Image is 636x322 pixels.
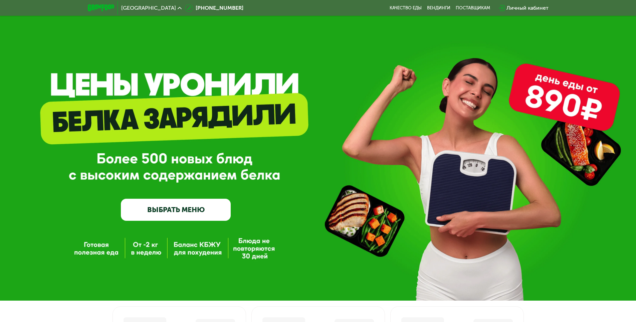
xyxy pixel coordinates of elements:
span: [GEOGRAPHIC_DATA] [121,5,176,11]
div: поставщикам [456,5,490,11]
a: ВЫБРАТЬ МЕНЮ [121,199,231,221]
a: [PHONE_NUMBER] [185,4,243,12]
div: Личный кабинет [506,4,549,12]
a: Качество еды [390,5,422,11]
a: Вендинги [427,5,450,11]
